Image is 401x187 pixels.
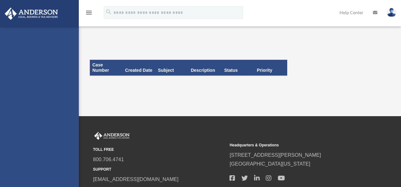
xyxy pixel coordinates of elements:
i: menu [85,9,93,16]
img: User Pic [387,8,396,17]
a: 800.706.4741 [93,157,124,162]
a: [GEOGRAPHIC_DATA][US_STATE] [230,161,310,167]
a: [EMAIL_ADDRESS][DOMAIN_NAME] [93,177,178,182]
img: Anderson Advisors Platinum Portal [3,8,60,20]
th: Description [188,60,222,76]
th: Status [222,60,254,76]
small: SUPPORT [93,166,225,173]
img: Anderson Advisors Platinum Portal [93,132,131,140]
th: Priority [254,60,287,76]
a: [STREET_ADDRESS][PERSON_NAME] [230,152,321,158]
small: Headquarters & Operations [230,142,362,149]
a: menu [85,11,93,16]
small: TOLL FREE [93,146,225,153]
th: Created Date [123,60,155,76]
th: Case Number [90,60,123,76]
th: Subject [155,60,188,76]
i: search [105,8,112,15]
